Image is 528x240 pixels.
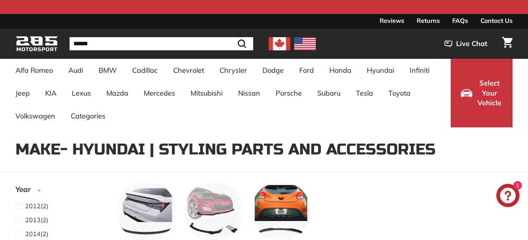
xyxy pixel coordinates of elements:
[183,82,230,105] a: Mitsubishi
[37,82,64,105] a: KIA
[480,14,513,27] a: Contact Us
[476,78,502,108] span: Select Your Vehicle
[99,82,136,105] a: Mazda
[291,59,322,82] a: Ford
[25,201,48,211] span: (2)
[230,82,268,105] a: Nissan
[61,59,91,82] a: Audi
[255,59,291,82] a: Dodge
[25,229,48,238] span: (2)
[8,59,61,82] a: Alfa Romeo
[15,141,513,158] h1: Make- Hyundai | Styling Parts and Accessories
[380,14,404,27] a: Reviews
[25,230,41,238] span: 2014
[64,82,99,105] a: Lexus
[268,82,310,105] a: Porsche
[70,37,253,50] input: Search
[497,31,517,57] a: Cart
[136,82,183,105] a: Mercedes
[402,59,437,82] a: Infiniti
[25,202,41,210] span: 2012
[91,59,124,82] a: BMW
[25,215,48,225] span: (2)
[417,14,440,27] a: Returns
[15,35,58,53] img: Logo_285_Motorsport_areodynamics_components
[452,14,468,27] a: FAQs
[348,82,381,105] a: Tesla
[434,34,497,53] button: Live Chat
[165,59,212,82] a: Chevrolet
[212,59,255,82] a: Chrysler
[8,82,37,105] a: Jeep
[456,39,487,49] span: Live Chat
[494,184,522,209] inbox-online-store-chat: Shopify online store chat
[63,105,113,127] a: Categories
[124,59,165,82] a: Cadillac
[8,105,63,127] a: Volkswagen
[451,59,513,127] button: Select Your Vehicle
[15,182,104,201] button: Year
[381,82,418,105] a: Toyota
[322,59,359,82] a: Honda
[310,82,348,105] a: Subaru
[359,59,402,82] a: Hyundai
[15,184,36,195] span: Year
[25,216,41,224] span: 2013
